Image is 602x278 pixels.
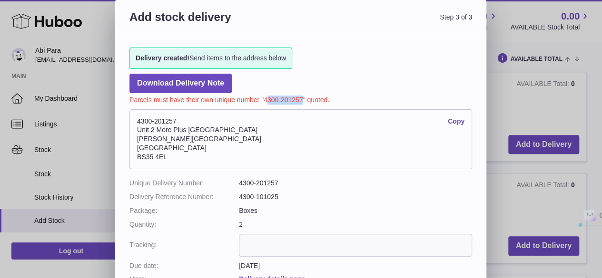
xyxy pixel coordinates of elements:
[129,192,239,201] dt: Delivery Reference Number:
[129,109,472,169] address: 4300-201257 Unit 2 More Plus [GEOGRAPHIC_DATA] [PERSON_NAME][GEOGRAPHIC_DATA] [GEOGRAPHIC_DATA] B...
[129,179,239,188] dt: Unique Delivery Number:
[301,10,472,36] span: Step 3 of 3
[239,179,472,188] dd: 4300-201257
[136,54,286,63] span: Send items to the address below
[239,220,472,229] dd: 2
[129,220,239,229] dt: Quantity:
[129,10,301,36] h3: Add stock delivery
[129,206,239,215] dt: Package:
[239,206,472,215] dd: Boxes
[239,192,472,201] dd: 4300-101025
[129,74,232,93] a: Download Delivery Note
[129,93,472,105] p: Parcels must have their own unique number "4300-201257" quoted.
[136,54,189,62] strong: Delivery created!
[129,261,239,270] dt: Due date:
[239,261,472,270] dd: [DATE]
[129,234,239,257] dt: Tracking:
[448,117,464,126] a: Copy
